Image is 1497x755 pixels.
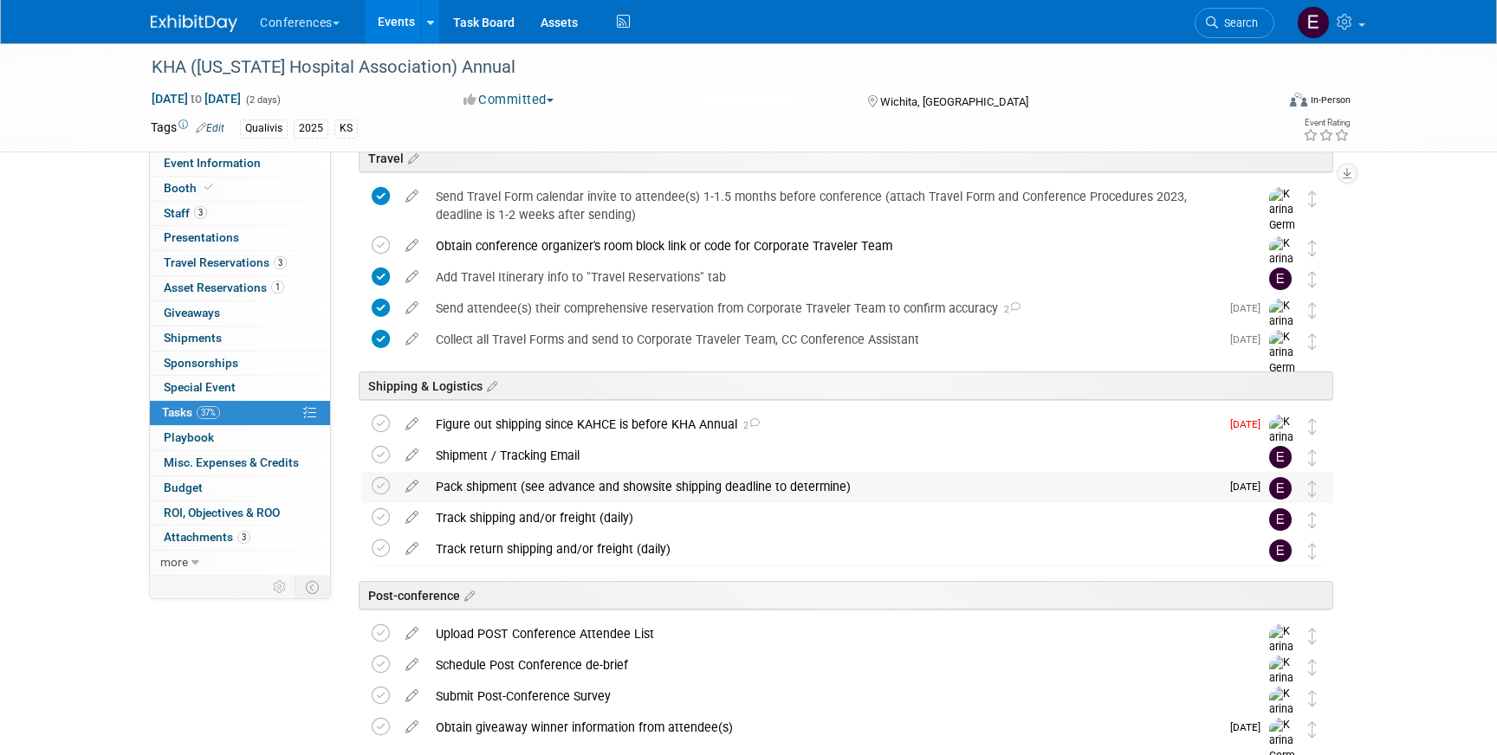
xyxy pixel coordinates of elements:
a: edit [397,479,427,494]
a: Edit sections [483,377,497,394]
div: Shipment / Tracking Email [427,441,1235,470]
span: 37% [197,406,220,419]
img: Karina German [1269,415,1295,476]
a: edit [397,720,427,735]
span: 2 [737,420,760,431]
img: Karina German [1269,655,1295,717]
i: Booth reservation complete [204,183,213,192]
i: Move task [1308,271,1317,287]
span: [DATE] [1230,418,1269,430]
div: Upload POST Conference Attendee List [427,619,1235,649]
div: Post-conference [359,581,1333,610]
span: 1 [271,281,284,294]
span: Tasks [162,405,220,419]
span: 3 [274,256,287,269]
span: Event Information [164,156,261,170]
span: 3 [194,206,207,219]
span: [DATE] [1230,302,1269,314]
span: Attachments [164,530,250,544]
a: more [150,551,330,575]
button: Committed [457,91,561,109]
a: Giveaways [150,301,330,326]
a: Search [1195,8,1274,38]
span: Special Event [164,380,236,394]
div: Track shipping and/or freight (daily) [427,503,1235,532]
a: Travel Reservations3 [150,251,330,275]
div: Track return shipping and/or freight (daily) [427,534,1235,564]
td: Personalize Event Tab Strip [265,576,295,598]
span: ROI, Objectives & ROO [164,506,280,519]
span: [DATE] [DATE] [151,91,242,106]
div: Send Travel Form calendar invite to attendee(s) 1-1.5 months before conference (attach Travel For... [427,182,1235,229]
i: Move task [1308,481,1317,497]
a: edit [397,300,427,316]
i: Move task [1308,721,1317,738]
i: Move task [1308,418,1317,435]
a: edit [397,510,427,526]
span: more [160,555,188,569]
a: Attachments3 [150,526,330,550]
a: Event Information [150,152,330,176]
span: Staff [164,206,207,220]
div: Event Format [1172,90,1351,116]
span: to [188,92,204,106]
span: (2 days) [244,94,281,106]
img: Erin Anderson [1269,539,1292,562]
div: Send attendee(s) their comprehensive reservation from Corporate Traveler Team to confirm accuracy [427,294,1220,323]
a: edit [397,416,427,432]
i: Move task [1308,659,1317,675]
a: Edit [196,122,224,134]
img: Karina German [1269,299,1295,360]
div: Event Rating [1303,119,1350,127]
div: Pack shipment (see advance and showsite shipping deadline to determine) [427,472,1220,501]
a: edit [397,332,427,347]
div: Submit Post-Conference Survey [427,681,1235,711]
a: edit [397,448,427,463]
i: Move task [1308,690,1317,707]
span: Asset Reservations [164,281,284,294]
span: Search [1218,16,1258,29]
a: edit [397,541,427,557]
span: Travel Reservations [164,255,287,269]
i: Move task [1308,240,1317,256]
div: 2025 [294,119,328,138]
span: 2 [998,304,1021,315]
div: Shipping & Logistics [359,371,1333,400]
a: edit [397,626,427,642]
span: Playbook [164,430,214,444]
i: Move task [1308,333,1317,350]
i: Move task [1308,628,1317,644]
a: edit [397,688,427,704]
a: Edit sections [404,149,418,166]
div: Figure out shipping since KAHCE is before KHA Annual [427,410,1220,439]
img: Erin Anderson [1269,446,1292,468]
a: Playbook [150,426,330,450]
img: Karina German [1269,624,1295,686]
img: Erin Anderson [1297,6,1330,39]
div: KS [334,119,358,138]
img: ExhibitDay [151,15,237,32]
img: Karina German [1269,687,1295,748]
i: Move task [1308,190,1317,207]
img: Erin Anderson [1269,477,1292,500]
a: Booth [150,177,330,201]
a: edit [397,189,427,204]
a: Special Event [150,376,330,400]
div: KHA ([US_STATE] Hospital Association) Annual [146,52,1248,83]
span: [DATE] [1230,481,1269,493]
a: Sponsorships [150,352,330,376]
span: Misc. Expenses & Credits [164,455,299,469]
i: Move task [1308,543,1317,559]
div: Add Travel Itinerary info to "Travel Reservations" tab [427,262,1235,292]
span: Wichita, [GEOGRAPHIC_DATA] [880,95,1028,108]
img: Karina German [1269,187,1295,248]
a: Budget [150,476,330,500]
td: Toggle Event Tabs [295,576,331,598]
img: Format-Inperson.png [1290,93,1307,106]
div: Obtain conference organizer's room block link or code for Corporate Traveler Team [427,231,1235,261]
a: edit [397,657,427,673]
i: Move task [1308,302,1317,319]
a: Staff3 [150,202,330,226]
a: Presentations [150,226,330,250]
img: Erin Anderson [1269,508,1292,531]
